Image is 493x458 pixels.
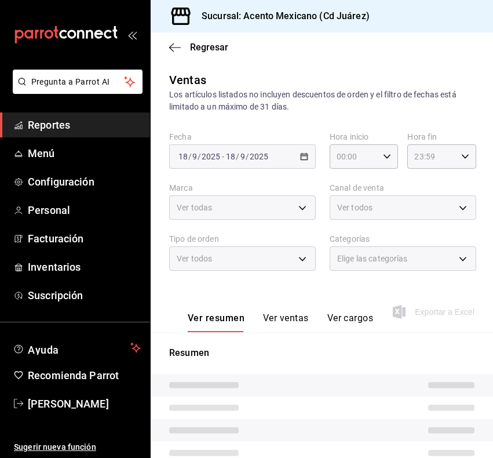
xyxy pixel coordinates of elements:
[169,42,228,53] button: Regresar
[198,152,201,161] span: /
[192,152,198,161] input: --
[28,231,141,246] span: Facturación
[240,152,246,161] input: --
[28,174,141,190] span: Configuración
[190,42,228,53] span: Regresar
[249,152,269,161] input: ----
[28,146,141,161] span: Menú
[327,312,374,332] button: Ver cargos
[201,152,221,161] input: ----
[169,346,474,360] p: Resumen
[169,71,206,89] div: Ventas
[28,259,141,275] span: Inventarios
[337,253,408,264] span: Elige las categorías
[407,133,476,141] label: Hora fin
[28,117,141,133] span: Reportes
[177,253,212,264] span: Ver todos
[188,152,192,161] span: /
[236,152,239,161] span: /
[31,76,125,88] span: Pregunta a Parrot AI
[222,152,224,161] span: -
[178,152,188,161] input: --
[169,133,316,141] label: Fecha
[28,288,141,303] span: Suscripción
[225,152,236,161] input: --
[188,312,373,332] div: navigation tabs
[28,341,126,355] span: Ayuda
[188,312,244,332] button: Ver resumen
[337,202,373,213] span: Ver todos
[192,9,370,23] h3: Sucursal: Acento Mexicano (Cd Juárez)
[177,202,212,213] span: Ver todas
[127,30,137,39] button: open_drawer_menu
[263,312,309,332] button: Ver ventas
[28,368,141,383] span: Recomienda Parrot
[8,84,143,96] a: Pregunta a Parrot AI
[169,184,316,192] label: Marca
[14,441,141,453] span: Sugerir nueva función
[169,89,474,113] div: Los artículos listados no incluyen descuentos de orden y el filtro de fechas está limitado a un m...
[330,184,476,192] label: Canal de venta
[169,235,316,243] label: Tipo de orden
[330,133,398,141] label: Hora inicio
[246,152,249,161] span: /
[13,70,143,94] button: Pregunta a Parrot AI
[330,235,476,243] label: Categorías
[28,202,141,218] span: Personal
[28,396,141,412] span: [PERSON_NAME]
